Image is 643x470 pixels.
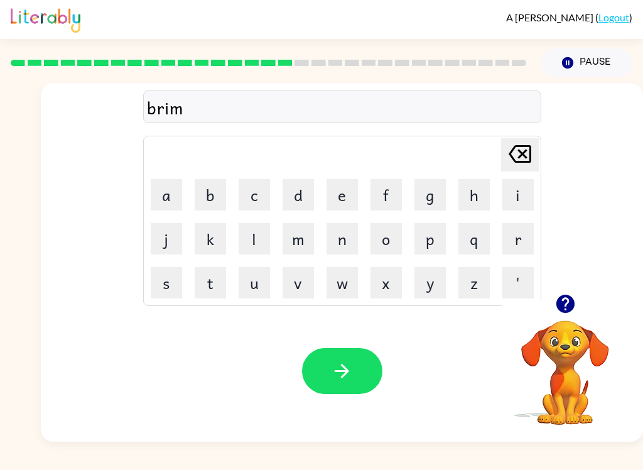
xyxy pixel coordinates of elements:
[414,223,446,254] button: p
[147,94,538,121] div: brim
[598,11,629,23] a: Logout
[370,267,402,298] button: x
[414,179,446,210] button: g
[458,223,490,254] button: q
[327,223,358,254] button: n
[506,11,595,23] span: A [PERSON_NAME]
[327,179,358,210] button: e
[239,179,270,210] button: c
[283,223,314,254] button: m
[370,223,402,254] button: o
[458,267,490,298] button: z
[151,223,182,254] button: j
[239,223,270,254] button: l
[502,267,534,298] button: '
[195,267,226,298] button: t
[502,301,628,427] video: Your browser must support playing .mp4 files to use Literably. Please try using another browser.
[151,179,182,210] button: a
[414,267,446,298] button: y
[11,5,80,33] img: Literably
[195,179,226,210] button: b
[458,179,490,210] button: h
[502,179,534,210] button: i
[151,267,182,298] button: s
[370,179,402,210] button: f
[283,179,314,210] button: d
[195,223,226,254] button: k
[327,267,358,298] button: w
[283,267,314,298] button: v
[239,267,270,298] button: u
[506,11,632,23] div: ( )
[502,223,534,254] button: r
[541,48,632,77] button: Pause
